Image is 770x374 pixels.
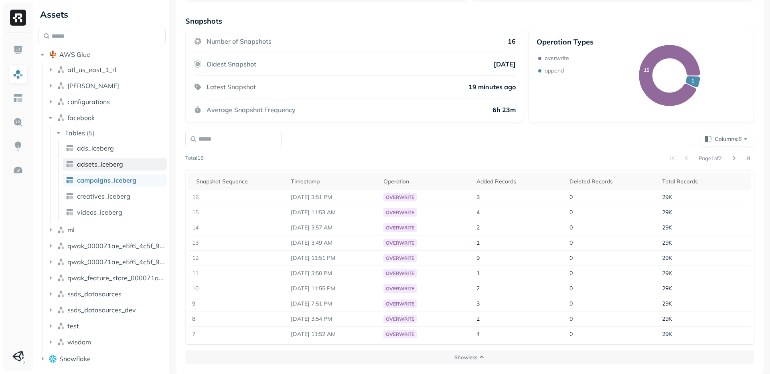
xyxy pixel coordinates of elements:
[49,50,57,58] img: root
[454,354,477,361] p: Show less
[291,193,376,201] p: Sep 21, 2025 3:51 PM
[67,274,166,282] span: qwak_feature_store_000071ae_e5f6_4c5f_97ab_2b533d00d294
[57,322,65,330] img: namespace
[67,66,116,74] span: atl_us_east_1_rl
[476,209,480,216] span: 4
[63,142,167,155] a: ads_iceberg
[77,192,130,200] span: creatives_iceberg
[207,60,256,68] p: Oldest Snapshot
[476,300,480,307] span: 3
[291,315,376,323] p: Sep 18, 2025 3:54 PM
[13,165,23,175] img: Optimization
[699,155,722,162] p: Page 1 of 2
[185,16,222,26] p: Snapshots
[57,82,65,90] img: namespace
[383,239,417,247] div: overwrite
[77,208,122,216] span: videos_iceberg
[662,269,672,277] span: 29K
[59,355,91,363] span: Snowflake
[77,144,114,152] span: ads_iceberg
[569,300,573,307] span: 0
[662,209,672,216] span: 29K
[569,209,573,216] span: 0
[57,274,65,282] img: namespace
[691,78,694,84] text: 1
[57,114,65,122] img: namespace
[508,37,516,45] p: 16
[476,315,480,322] span: 2
[38,48,166,61] button: AWS Glue
[13,117,23,127] img: Query Explorer
[207,83,256,91] p: Latest Snapshot
[66,144,74,152] img: table
[57,290,65,298] img: namespace
[569,178,654,185] div: Deleted Records
[57,258,65,266] img: namespace
[57,338,65,346] img: namespace
[185,350,754,364] button: Showless
[643,67,649,73] text: 15
[569,285,573,292] span: 0
[662,193,672,201] span: 29K
[63,158,167,171] a: adsets_iceberg
[47,95,166,108] button: configurations
[207,37,272,45] p: Number of Snapshots
[545,54,569,62] p: overwrite
[13,141,23,151] img: Insights
[291,300,376,308] p: Sep 18, 2025 7:51 PM
[383,269,417,277] div: overwrite
[383,330,417,338] div: overwrite
[476,193,480,201] span: 3
[662,315,672,322] span: 29K
[57,306,65,314] img: namespace
[57,226,65,234] img: namespace
[185,154,204,162] p: Total 16
[87,129,95,137] p: ( 5 )
[569,193,573,201] span: 0
[67,258,166,266] span: qwak_000071ae_e5f6_4c5f_97ab_2b533d00d294_analytics_data_view
[537,37,594,46] p: Operation Types
[13,93,23,103] img: Asset Explorer
[188,296,287,312] td: 9
[291,239,376,247] p: Sep 20, 2025 3:49 AM
[545,67,564,74] p: append
[67,226,75,234] span: ml
[662,239,672,246] span: 29K
[662,330,672,338] span: 29K
[188,251,287,266] td: 12
[13,45,23,55] img: Dashboard
[291,269,376,277] p: Sep 19, 2025 3:50 PM
[188,266,287,281] td: 11
[67,290,122,298] span: ssds_datasources
[57,66,65,74] img: namespace
[476,330,480,338] span: 4
[662,224,672,231] span: 29K
[207,106,296,114] p: Average Snapshot Frequency
[383,178,468,185] div: Operation
[63,190,167,203] a: creatives_iceberg
[188,312,287,327] td: 8
[38,352,166,365] button: Snowflake
[383,315,417,323] div: overwrite
[383,300,417,308] div: overwrite
[196,178,283,185] div: Snapshot Sequence
[569,315,573,322] span: 0
[188,327,287,342] td: 7
[662,300,672,307] span: 29K
[188,190,287,205] td: 16
[47,63,166,76] button: atl_us_east_1_rl
[383,193,417,201] div: overwrite
[67,98,110,106] span: configurations
[47,239,166,252] button: qwak_000071ae_e5f6_4c5f_97ab_2b533d00d294_analytics_data
[383,223,417,232] div: overwrite
[49,355,57,362] img: root
[662,285,672,292] span: 29K
[67,306,136,314] span: ssds_datasources_dev
[63,174,167,187] a: campaigns_iceberg
[700,132,754,146] button: Columns:6
[12,351,24,362] img: Unity
[77,160,123,168] span: adsets_iceberg
[383,208,417,217] div: overwrite
[492,106,516,114] p: 6h 23m
[63,206,167,219] a: videos_iceberg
